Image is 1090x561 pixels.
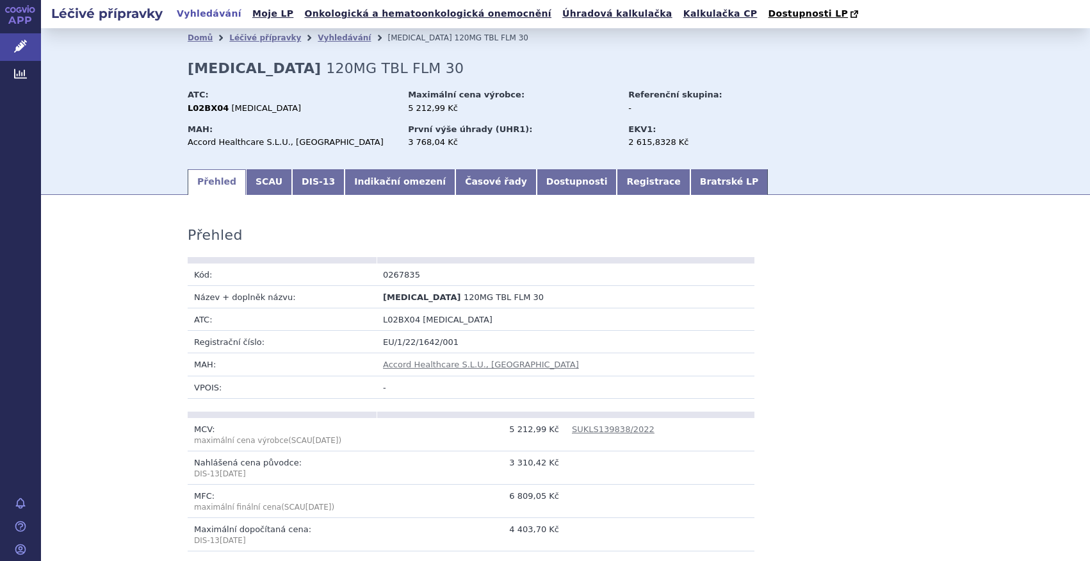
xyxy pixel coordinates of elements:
span: (SCAU ) [281,503,334,512]
span: [MEDICAL_DATA] [232,103,302,113]
p: maximální finální cena [194,502,370,513]
td: ATC: [188,308,377,331]
td: MAH: [188,353,377,376]
strong: MAH: [188,124,213,134]
td: 4 403,70 Kč [377,517,565,551]
div: 3 768,04 Kč [408,137,616,148]
td: 6 809,05 Kč [377,484,565,517]
div: - [628,103,772,114]
span: [MEDICAL_DATA] [423,315,492,324]
h3: Přehled [188,227,243,244]
div: Accord Healthcare S.L.U., [GEOGRAPHIC_DATA] [188,137,396,148]
strong: Maximální cena výrobce: [408,90,525,99]
span: 120MG TBL FLM 30 [455,33,528,42]
span: Dostupnosti LP [768,8,848,19]
span: [DATE] [220,536,246,545]
a: Úhradová kalkulačka [558,5,676,22]
td: Název + doplněk názvu: [188,285,377,308]
td: 3 310,42 Kč [377,451,565,484]
span: 120MG TBL FLM 30 [464,292,544,302]
p: DIS-13 [194,469,370,480]
a: Dostupnosti LP [764,5,865,23]
td: VPOIS: [188,376,377,398]
h2: Léčivé přípravky [41,4,173,22]
span: maximální cena výrobce [194,436,288,445]
a: SCAU [246,169,292,195]
strong: ATC: [188,90,209,99]
a: Bratrské LP [690,169,768,195]
td: MCV: [188,418,377,451]
a: Vyhledávání [318,33,371,42]
p: DIS-13 [194,535,370,546]
td: - [377,376,754,398]
strong: Referenční skupina: [628,90,722,99]
strong: EKV1: [628,124,656,134]
a: DIS-13 [292,169,345,195]
span: L02BX04 [383,315,420,324]
a: Časové řady [455,169,537,195]
a: Přehled [188,169,246,195]
strong: První výše úhrady (UHR1): [408,124,532,134]
strong: L02BX04 [188,103,229,113]
td: Maximální dopočítaná cena: [188,517,377,551]
strong: [MEDICAL_DATA] [188,60,321,76]
td: EU/1/22/1642/001 [377,331,754,353]
span: [DATE] [220,469,246,478]
div: 2 615,8328 Kč [628,137,772,148]
span: [DATE] [305,503,332,512]
a: Moje LP [248,5,297,22]
td: 0267835 [377,264,565,286]
div: 5 212,99 Kč [408,103,616,114]
a: Léčivé přípravky [229,33,301,42]
a: Domů [188,33,213,42]
a: SUKLS139838/2022 [572,424,655,434]
a: Dostupnosti [537,169,617,195]
a: Vyhledávání [173,5,245,22]
a: Accord Healthcare S.L.U., [GEOGRAPHIC_DATA] [383,360,579,369]
td: 5 212,99 Kč [377,418,565,451]
a: Indikační omezení [345,169,455,195]
td: Kód: [188,264,377,286]
span: [MEDICAL_DATA] [383,292,460,302]
a: Onkologická a hematoonkologická onemocnění [300,5,555,22]
td: Nahlášená cena původce: [188,451,377,484]
span: 120MG TBL FLM 30 [326,60,464,76]
span: [DATE] [313,436,339,445]
a: Registrace [617,169,690,195]
span: [MEDICAL_DATA] [387,33,451,42]
td: Registrační číslo: [188,331,377,353]
td: MFC: [188,484,377,517]
a: Kalkulačka CP [679,5,761,22]
span: (SCAU ) [194,436,341,445]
